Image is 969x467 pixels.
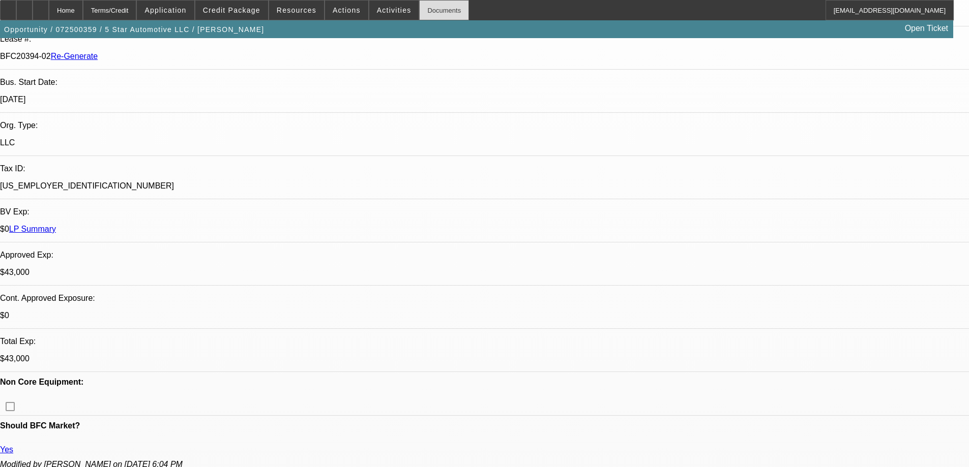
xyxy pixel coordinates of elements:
button: Activities [369,1,419,20]
button: Resources [269,1,324,20]
span: Resources [277,6,316,14]
a: LP Summary [9,225,56,233]
button: Actions [325,1,368,20]
span: Activities [377,6,412,14]
span: Credit Package [203,6,260,14]
span: Opportunity / 072500359 / 5 Star Automotive LLC / [PERSON_NAME] [4,25,264,34]
span: Application [144,6,186,14]
button: Application [137,1,194,20]
button: Credit Package [195,1,268,20]
a: Re-Generate [51,52,98,60]
span: Actions [333,6,361,14]
a: Open Ticket [901,20,952,37]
